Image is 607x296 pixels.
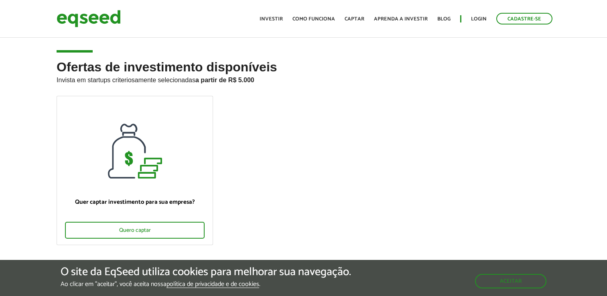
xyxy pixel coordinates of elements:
[195,77,254,83] strong: a partir de R$ 5.000
[475,274,546,288] button: Aceitar
[345,16,364,22] a: Captar
[65,222,205,239] div: Quero captar
[374,16,428,22] a: Aprenda a investir
[61,280,351,288] p: Ao clicar em "aceitar", você aceita nossa .
[57,8,121,29] img: EqSeed
[57,74,550,84] p: Invista em startups criteriosamente selecionadas
[292,16,335,22] a: Como funciona
[65,199,205,206] p: Quer captar investimento para sua empresa?
[57,96,213,245] a: Quer captar investimento para sua empresa? Quero captar
[496,13,552,24] a: Cadastre-se
[61,266,351,278] h5: O site da EqSeed utiliza cookies para melhorar sua navegação.
[166,281,259,288] a: política de privacidade e de cookies
[437,16,451,22] a: Blog
[260,16,283,22] a: Investir
[57,60,550,96] h2: Ofertas de investimento disponíveis
[471,16,487,22] a: Login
